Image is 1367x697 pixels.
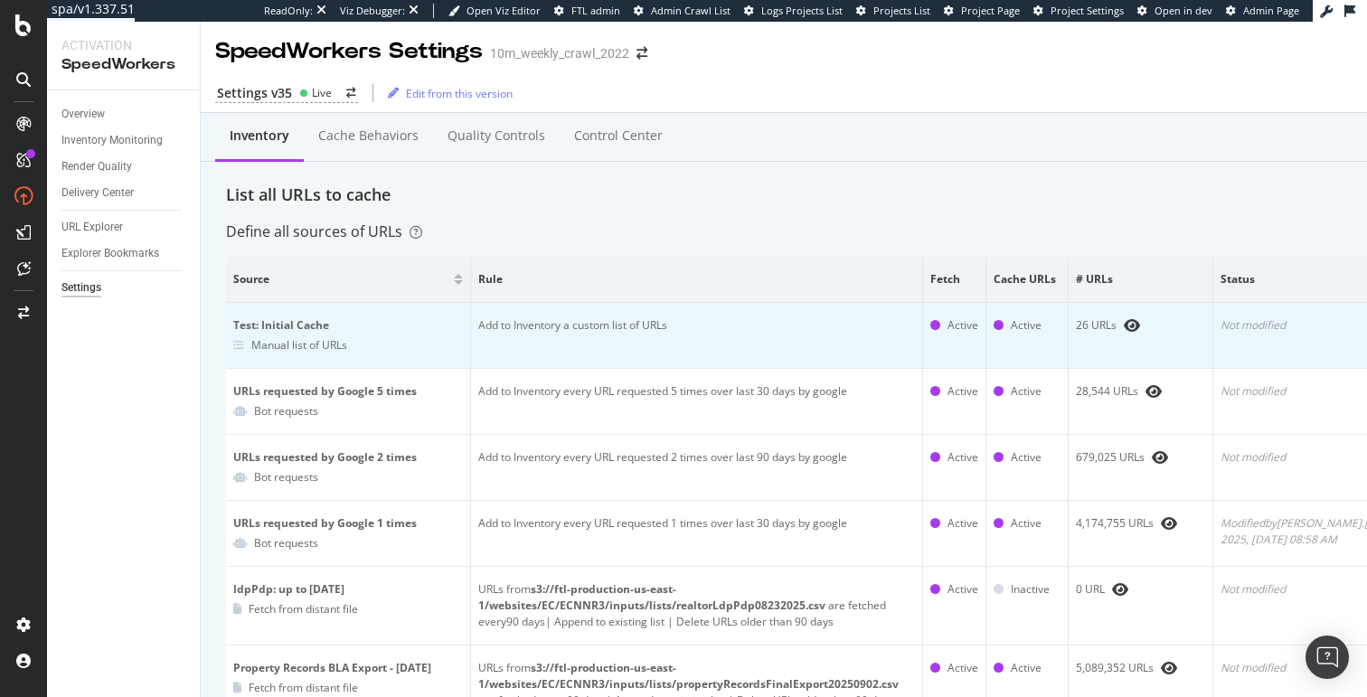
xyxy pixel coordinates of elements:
[251,337,347,353] div: Manual list of URLs
[61,54,185,75] div: SpeedWorkers
[254,535,318,551] div: Bot requests
[61,218,123,237] div: URL Explorer
[249,680,358,695] div: Fetch from distant file
[61,244,159,263] div: Explorer Bookmarks
[233,449,463,466] div: URLs requested by Google 2 times
[61,244,187,263] a: Explorer Bookmarks
[947,449,978,466] div: Active
[744,4,843,18] a: Logs Projects List
[1161,661,1177,675] div: eye
[1011,383,1042,400] div: Active
[61,157,132,176] div: Render Quality
[856,4,930,18] a: Projects List
[1226,4,1299,18] a: Admin Page
[381,79,513,108] button: Edit from this version
[1011,515,1042,532] div: Active
[230,127,289,145] div: Inventory
[254,403,318,419] div: Bot requests
[947,317,978,334] div: Active
[215,36,483,67] div: SpeedWorkers Settings
[1112,582,1128,597] div: eye
[994,271,1056,287] span: Cache URLs
[61,36,185,54] div: Activation
[233,383,463,400] div: URLs requested by Google 5 times
[478,581,915,630] div: URLs from are fetched every 90 days | Append to existing list | Delete URLs older than 90 days
[61,278,101,297] div: Settings
[944,4,1020,18] a: Project Page
[490,44,629,62] div: 10m_weekly_crawl_2022
[1011,581,1050,598] div: Inactive
[318,127,419,145] div: Cache behaviors
[61,131,163,150] div: Inventory Monitoring
[1051,4,1124,17] span: Project Settings
[947,660,978,676] div: Active
[1033,4,1124,18] a: Project Settings
[478,581,825,613] b: s3://ftl-production-us-east-1/websites/EC/ECNNR3/inputs/lists/realtorLdpPdp08232025.csv
[947,383,978,400] div: Active
[61,157,187,176] a: Render Quality
[1076,449,1205,466] div: 679,025 URLs
[1161,516,1177,531] div: eye
[1306,636,1349,679] div: Open Intercom Messenger
[1076,660,1205,676] div: 5,089,352 URLs
[1155,4,1212,17] span: Open in dev
[634,4,731,18] a: Admin Crawl List
[233,660,463,676] div: Property Records BLA Export - [DATE]
[1145,384,1162,399] div: eye
[873,4,930,17] span: Projects List
[249,601,358,617] div: Fetch from distant file
[61,218,187,237] a: URL Explorer
[233,317,463,334] div: Test: Initial Cache
[478,271,910,287] span: Rule
[1243,4,1299,17] span: Admin Page
[61,131,187,150] a: Inventory Monitoring
[1152,450,1168,465] div: eye
[761,4,843,17] span: Logs Projects List
[651,4,731,17] span: Admin Crawl List
[1076,383,1205,400] div: 28,544 URLs
[312,85,332,100] div: Live
[254,469,318,485] div: Bot requests
[1011,317,1042,334] div: Active
[467,4,541,17] span: Open Viz Editor
[471,435,923,501] td: Add to Inventory every URL requested 2 times over last 90 days by google
[448,4,541,18] a: Open Viz Editor
[217,84,292,102] div: Settings v35
[471,501,923,567] td: Add to Inventory every URL requested 1 times over last 30 days by google
[406,86,513,101] div: Edit from this version
[61,184,187,203] a: Delivery Center
[961,4,1020,17] span: Project Page
[947,581,978,598] div: Active
[930,271,974,287] span: Fetch
[233,271,449,287] span: Source
[61,184,134,203] div: Delivery Center
[233,581,463,598] div: ldpPdp: up to [DATE]
[448,127,545,145] div: Quality Controls
[554,4,620,18] a: FTL admin
[264,4,313,18] div: ReadOnly:
[636,47,647,60] div: arrow-right-arrow-left
[1076,317,1205,334] div: 26 URLs
[346,88,356,99] div: arrow-right-arrow-left
[61,105,105,124] div: Overview
[471,369,923,435] td: Add to Inventory every URL requested 5 times over last 30 days by google
[226,221,422,242] div: Define all sources of URLs
[1011,660,1042,676] div: Active
[1076,271,1201,287] span: # URLs
[233,515,463,532] div: URLs requested by Google 1 times
[340,4,405,18] div: Viz Debugger:
[947,515,978,532] div: Active
[1124,318,1140,333] div: eye
[1137,4,1212,18] a: Open in dev
[61,278,187,297] a: Settings
[61,105,187,124] a: Overview
[1076,581,1205,598] div: 0 URL
[1011,449,1042,466] div: Active
[471,303,923,369] td: Add to Inventory a custom list of URLs
[478,660,899,692] b: s3://ftl-production-us-east-1/websites/EC/ECNNR3/inputs/lists/propertyRecordsFinalExport20250902.csv
[1076,515,1205,532] div: 4,174,755 URLs
[574,127,663,145] div: Control Center
[571,4,620,17] span: FTL admin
